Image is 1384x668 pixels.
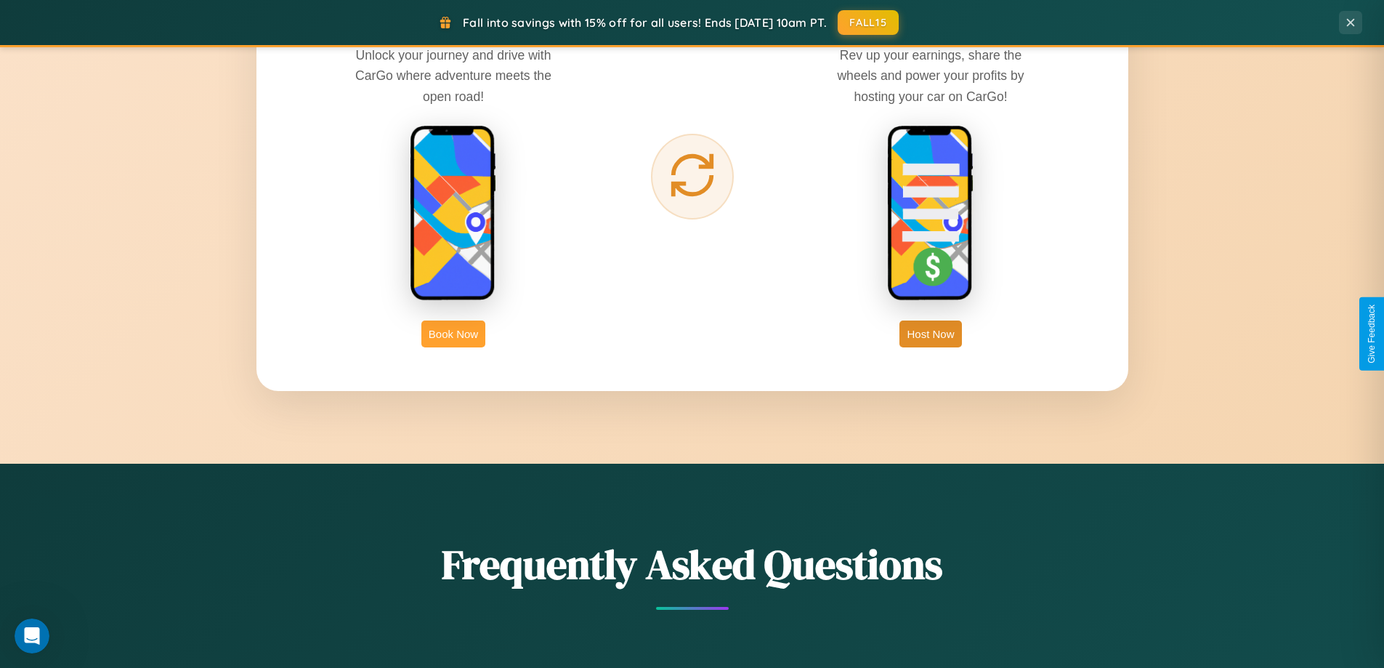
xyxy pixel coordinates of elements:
button: FALL15 [838,10,899,35]
button: Book Now [421,321,485,347]
iframe: Intercom live chat [15,619,49,653]
p: Unlock your journey and drive with CarGo where adventure meets the open road! [344,45,562,106]
p: Rev up your earnings, share the wheels and power your profits by hosting your car on CarGo! [822,45,1040,106]
img: rent phone [410,125,497,302]
span: Fall into savings with 15% off for all users! Ends [DATE] 10am PT. [463,15,827,30]
h2: Frequently Asked Questions [256,536,1128,592]
div: Give Feedback [1367,305,1377,363]
img: host phone [887,125,974,302]
button: Host Now [899,321,961,347]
